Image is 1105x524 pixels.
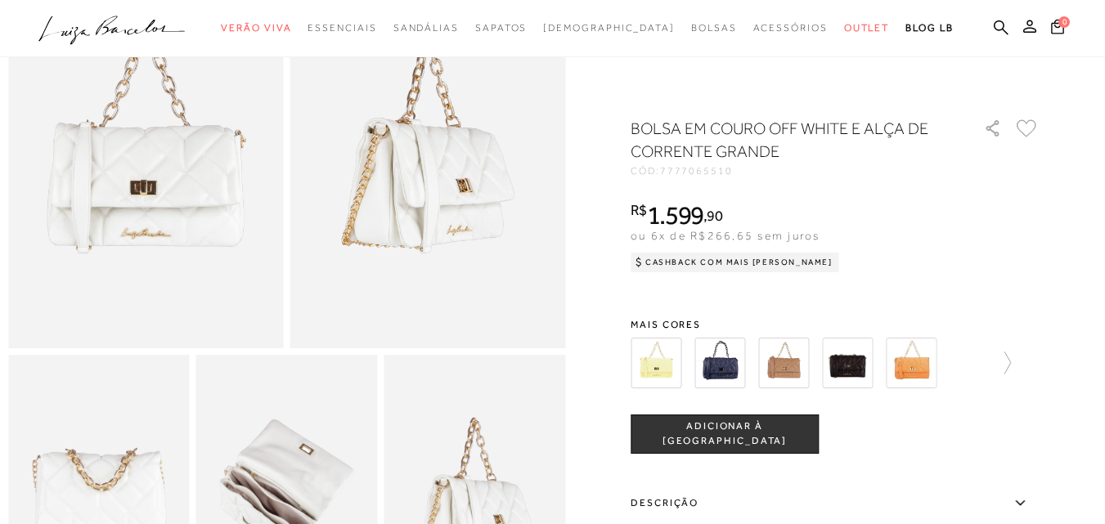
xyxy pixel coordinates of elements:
img: BOLSA EM COURO AMARELO PALHA E ALÇA DE CORRENTE GRANDE [631,338,681,388]
img: BOLSA EM COURO BEGE E ALÇA DE CORRENTE GRANDE [758,338,809,388]
span: 7777065510 [660,165,733,177]
a: noSubCategoriesText [308,13,376,43]
span: Outlet [844,22,890,34]
span: Essenciais [308,22,376,34]
span: Acessórios [753,22,828,34]
span: 90 [707,207,722,224]
h1: BOLSA EM COURO OFF WHITE E ALÇA DE CORRENTE GRANDE [631,117,937,163]
span: Mais cores [631,320,1040,329]
img: BOLSA EM COURO AZUL ATLÂNTICO E ALÇA DE CORRENTE GRANDE [694,338,745,388]
span: 0 [1058,16,1070,28]
i: R$ [631,203,647,217]
span: [DEMOGRAPHIC_DATA] [543,22,675,34]
a: noSubCategoriesText [543,13,675,43]
span: ADICIONAR À [GEOGRAPHIC_DATA] [631,419,818,448]
a: noSubCategoriesText [475,13,527,43]
span: Verão Viva [221,22,291,34]
a: noSubCategoriesText [753,13,828,43]
a: BLOG LB [905,13,953,43]
a: noSubCategoriesText [221,13,291,43]
span: ou 6x de R$266,65 sem juros [631,229,820,242]
span: BLOG LB [905,22,953,34]
a: noSubCategoriesText [691,13,737,43]
div: Cashback com Mais [PERSON_NAME] [631,253,839,272]
a: noSubCategoriesText [393,13,459,43]
a: noSubCategoriesText [844,13,890,43]
i: , [703,208,722,223]
span: 1.599 [647,200,704,230]
img: BOLSA EM COURO CAFÉ E ALÇA DE CORRENTE GRANDE [822,338,873,388]
div: CÓD: [631,166,958,176]
button: ADICIONAR À [GEOGRAPHIC_DATA] [631,414,819,454]
span: Sandálias [393,22,459,34]
button: 0 [1046,18,1069,40]
span: Sapatos [475,22,527,34]
span: Bolsas [691,22,737,34]
img: BOLSA EM COURO LARANJA DAMASCO E ALÇA DE CORRENTE GRANDE [886,338,937,388]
